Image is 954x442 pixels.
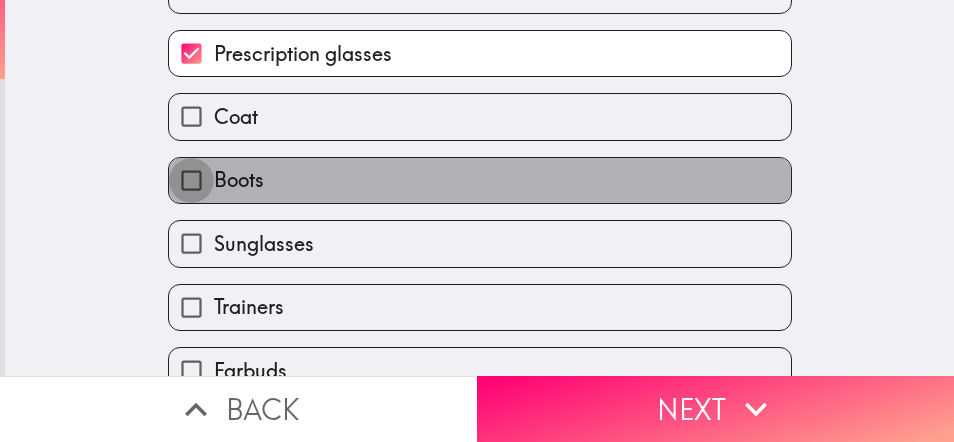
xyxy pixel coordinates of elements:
[169,221,791,266] button: Sunglasses
[169,31,791,76] button: Prescription glasses
[169,158,791,203] button: Boots
[214,230,314,258] span: Sunglasses
[214,293,284,321] span: Trainers
[169,348,791,393] button: Earbuds
[214,40,392,68] span: Prescription glasses
[214,103,258,131] span: Coat
[477,376,954,442] button: Next
[169,94,791,139] button: Coat
[169,285,791,330] button: Trainers
[214,357,287,385] span: Earbuds
[214,166,264,194] span: Boots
